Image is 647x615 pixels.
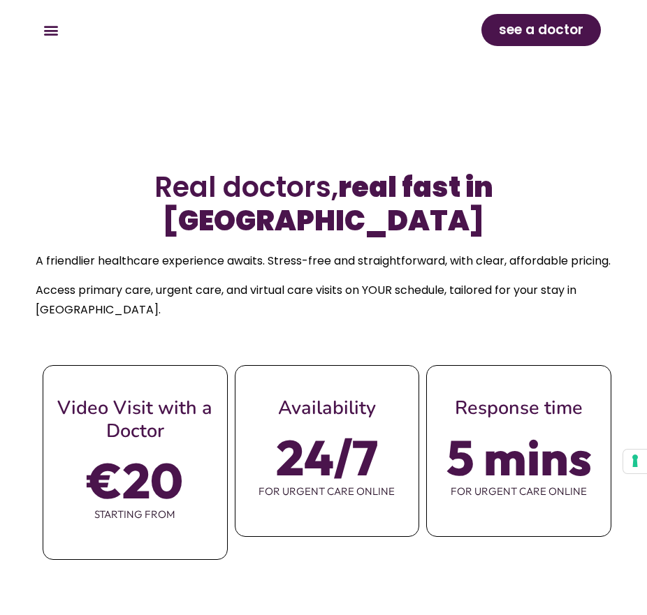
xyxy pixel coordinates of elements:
[36,282,576,318] span: Access primary care, urgent care, and virtual care visits on YOUR schedule, tailored for your sta...
[36,170,611,237] h2: Real doctors,
[446,438,592,477] span: 5 mins
[87,461,183,500] span: €20
[163,168,493,240] b: real fast in [GEOGRAPHIC_DATA]
[57,395,212,444] span: Video Visit with a Doctor
[499,19,583,41] span: see a doctor
[427,477,611,506] span: for urgent care online
[276,438,378,477] span: 24/7
[235,477,419,506] span: for urgent care online
[43,500,227,529] span: starting from
[481,14,601,46] a: see a doctor
[278,395,376,421] span: Availability
[455,395,583,421] span: Response time
[39,19,62,42] div: Menu Toggle
[36,253,611,269] span: A friendlier healthcare experience awaits. Stress-free and straightforward, with clear, affordabl...
[623,450,647,473] button: Your consent preferences for tracking technologies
